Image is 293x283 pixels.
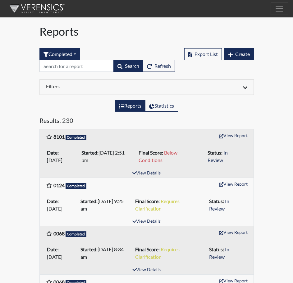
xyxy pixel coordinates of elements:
[235,51,250,57] span: Create
[209,198,224,204] b: Status:
[139,150,177,163] span: Below Conditions
[66,231,87,237] span: Completed
[135,198,180,211] span: Requires Clarification
[184,48,222,60] button: Export List
[53,230,65,236] b: 0068
[130,266,163,274] button: View Details
[78,244,133,262] li: [DATE] 8:34 am
[216,227,250,237] button: View Report
[135,246,160,252] b: Final Score:
[208,150,222,155] b: Status:
[145,100,178,112] label: View statistics about completed interviews
[143,60,175,72] button: Refresh
[224,48,254,60] button: Create
[53,182,65,188] b: 0124
[44,196,78,214] li: [DATE]
[81,150,98,155] b: Started:
[39,60,114,72] input: Search by Registration ID, Interview Number, or Investigation Name.
[41,83,252,91] div: Click to expand/collapse filters
[47,198,59,204] b: Date:
[154,63,171,69] span: Refresh
[53,134,65,140] b: 8101
[80,198,98,204] b: Started:
[39,117,254,127] h5: Results: 230
[39,48,80,60] button: Completed
[216,179,250,189] button: View Report
[44,244,78,262] li: [DATE]
[125,63,139,69] span: Search
[209,198,229,211] span: In Review
[78,196,133,214] li: [DATE] 9:25 am
[130,169,163,178] button: View Details
[79,148,136,165] li: [DATE] 2:51 pm
[195,51,218,57] span: Export List
[135,198,160,204] b: Final Score:
[44,148,79,165] li: [DATE]
[113,60,143,72] button: Search
[115,100,145,112] label: View the list of reports
[47,246,59,252] b: Date:
[39,48,80,60] div: Filter by interview status
[216,131,250,140] button: View Report
[130,217,163,226] button: View Details
[80,246,98,252] b: Started:
[139,150,163,155] b: Final Score:
[46,83,142,89] h6: Filters
[271,2,288,15] button: Toggle navigation
[66,183,87,189] span: Completed
[66,135,87,140] span: Completed
[39,25,254,38] h1: Reports
[209,246,224,252] b: Status:
[47,150,59,155] b: Date:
